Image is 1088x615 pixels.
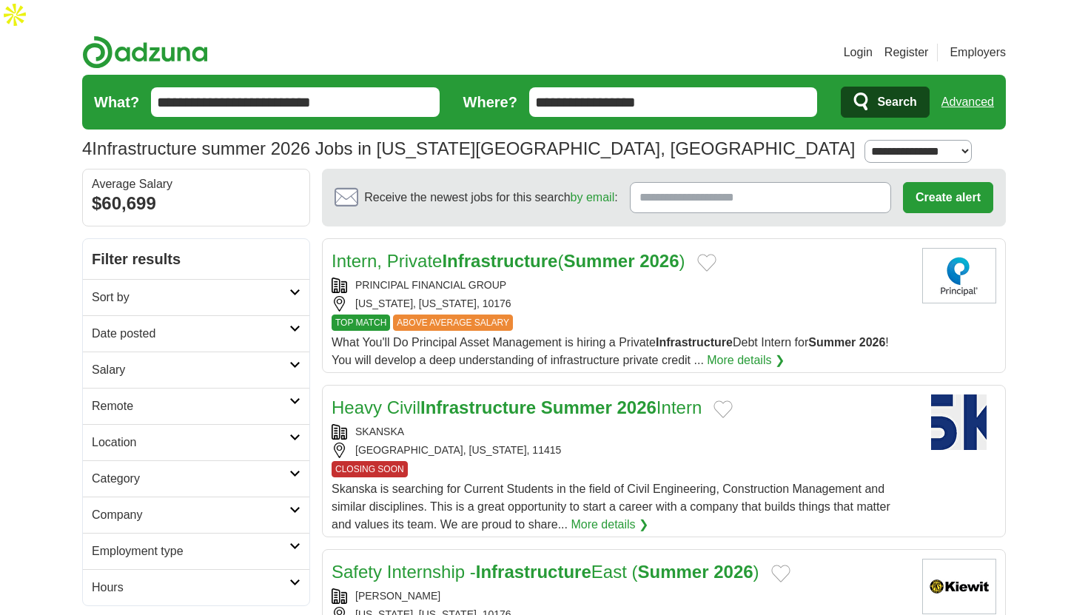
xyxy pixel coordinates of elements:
[355,590,440,602] a: [PERSON_NAME]
[82,135,92,162] span: 4
[393,315,513,331] span: ABOVE AVERAGE SALARY
[92,361,289,379] h2: Salary
[83,533,309,569] a: Employment type
[884,44,929,61] a: Register
[82,36,208,69] img: Adzuna logo
[332,336,889,366] span: What You'll Do Principal Asset Management is hiring a Private Debt Intern for ! You will develop ...
[332,443,910,458] div: [GEOGRAPHIC_DATA], [US_STATE], 11415
[83,569,309,605] a: Hours
[83,424,309,460] a: Location
[92,434,289,451] h2: Location
[463,91,517,113] label: Where?
[92,289,289,306] h2: Sort by
[442,251,557,271] strong: Infrastructure
[713,562,753,582] strong: 2026
[83,315,309,352] a: Date posted
[83,352,309,388] a: Salary
[922,559,996,614] img: Kiewit logo
[571,191,615,204] a: by email
[83,388,309,424] a: Remote
[332,562,759,582] a: Safety Internship -InfrastructureEast (Summer 2026)
[707,352,785,369] a: More details ❯
[83,497,309,533] a: Company
[563,251,634,271] strong: Summer
[922,394,996,450] img: Skanska logo
[92,579,289,596] h2: Hours
[332,315,390,331] span: TOP MATCH
[859,336,886,349] strong: 2026
[92,397,289,415] h2: Remote
[476,562,591,582] strong: Infrastructure
[713,400,733,418] button: Add to favorite jobs
[332,251,685,271] a: Intern, PrivateInfrastructure(Summer 2026)
[771,565,790,582] button: Add to favorite jobs
[82,138,855,158] h1: Infrastructure summer 2026 Jobs in [US_STATE][GEOGRAPHIC_DATA], [GEOGRAPHIC_DATA]
[83,460,309,497] a: Category
[941,87,994,117] a: Advanced
[841,87,929,118] button: Search
[332,296,910,312] div: [US_STATE], [US_STATE], 10176
[364,189,617,206] span: Receive the newest jobs for this search :
[420,397,536,417] strong: Infrastructure
[92,470,289,488] h2: Category
[844,44,873,61] a: Login
[92,542,289,560] h2: Employment type
[903,182,993,213] button: Create alert
[922,248,996,303] img: Principal Financial Group logo
[877,87,916,117] span: Search
[332,397,702,417] a: Heavy CivilInfrastructure Summer 2026Intern
[83,279,309,315] a: Sort by
[92,506,289,524] h2: Company
[92,190,300,217] div: $60,699
[355,279,506,291] a: PRINCIPAL FINANCIAL GROUP
[656,336,733,349] strong: Infrastructure
[950,44,1006,61] a: Employers
[355,426,404,437] a: SKANSKA
[697,254,716,272] button: Add to favorite jobs
[83,239,309,279] h2: Filter results
[571,516,648,534] a: More details ❯
[617,397,656,417] strong: 2026
[808,336,856,349] strong: Summer
[639,251,679,271] strong: 2026
[332,483,890,531] span: Skanska is searching for Current Students in the field of Civil Engineering, Construction Managem...
[541,397,612,417] strong: Summer
[638,562,709,582] strong: Summer
[92,325,289,343] h2: Date posted
[94,91,139,113] label: What?
[332,461,408,477] span: CLOSING SOON
[92,178,300,190] div: Average Salary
